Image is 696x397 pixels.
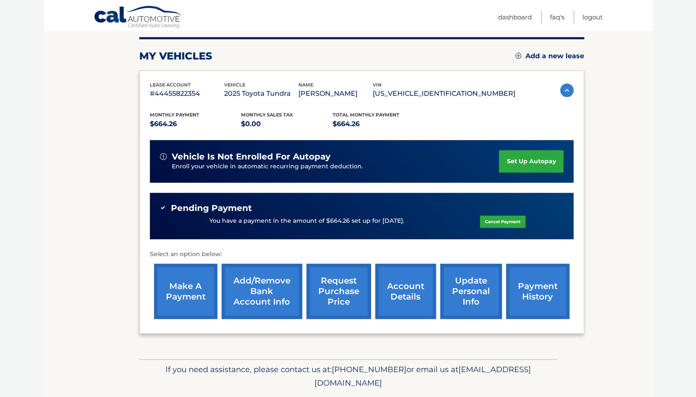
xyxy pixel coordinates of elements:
[375,264,436,319] a: account details
[306,264,371,319] a: request purchase price
[150,88,224,100] p: #44455822354
[150,82,191,88] span: lease account
[373,88,515,100] p: [US_VEHICLE_IDENTIFICATION_NUMBER]
[582,10,603,24] a: Logout
[172,162,499,171] p: Enroll your vehicle in automatic recurring payment deduction.
[373,82,382,88] span: vin
[150,118,241,130] p: $664.26
[171,203,252,213] span: Pending Payment
[333,118,424,130] p: $664.26
[222,264,302,319] a: Add/Remove bank account info
[224,88,298,100] p: 2025 Toyota Tundra
[154,264,217,319] a: make a payment
[94,5,182,30] a: Cal Automotive
[241,118,333,130] p: $0.00
[298,82,313,88] span: name
[506,264,569,319] a: payment history
[515,53,521,59] img: add.svg
[145,363,552,390] p: If you need assistance, please contact us at: or email us at
[150,112,199,118] span: Monthly Payment
[332,365,406,374] span: [PHONE_NUMBER]
[172,151,330,162] span: vehicle is not enrolled for autopay
[550,10,564,24] a: FAQ's
[298,88,373,100] p: [PERSON_NAME]
[440,264,502,319] a: update personal info
[515,52,584,60] a: Add a new lease
[160,205,166,211] img: check-green.svg
[224,82,245,88] span: vehicle
[333,112,399,118] span: Total Monthly Payment
[314,365,531,388] span: [EMAIL_ADDRESS][DOMAIN_NAME]
[498,10,532,24] a: Dashboard
[139,50,212,62] h2: my vehicles
[150,249,574,259] p: Select an option below:
[241,112,293,118] span: Monthly sales Tax
[209,216,404,226] p: You have a payment in the amount of $664.26 set up for [DATE].
[160,153,167,160] img: alert-white.svg
[480,216,525,228] a: Cancel Payment
[560,84,574,97] img: accordion-active.svg
[499,150,563,173] a: set up autopay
